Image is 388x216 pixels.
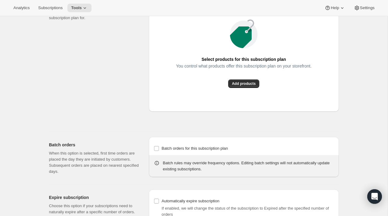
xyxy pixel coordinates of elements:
[228,79,259,88] button: Add products
[38,5,63,10] span: Subscriptions
[176,62,311,70] span: You control what products offer this subscription plan on your storefront.
[49,150,139,175] p: When this option is selected, first time orders are placed the day they are initiated by customer...
[360,5,375,10] span: Settings
[232,81,256,86] span: Add products
[71,5,82,10] span: Tools
[202,55,286,64] span: Select products for this subscription plan
[162,199,219,203] span: Automatically expire subscription
[162,146,228,151] span: Batch orders for this subscription plan
[49,203,139,215] p: Choose this option if your subscriptions need to naturally expire after a specific number of orders.
[10,4,33,12] button: Analytics
[34,4,66,12] button: Subscriptions
[13,5,30,10] span: Analytics
[350,4,378,12] button: Settings
[49,142,139,148] h2: Batch orders
[163,160,334,172] div: Batch rules may override frequency options. Editing batch settings will not automatically update ...
[67,4,92,12] button: Tools
[49,194,139,200] h2: Expire subscription
[331,5,339,10] span: Help
[321,4,349,12] button: Help
[367,189,382,204] div: Open Intercom Messenger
